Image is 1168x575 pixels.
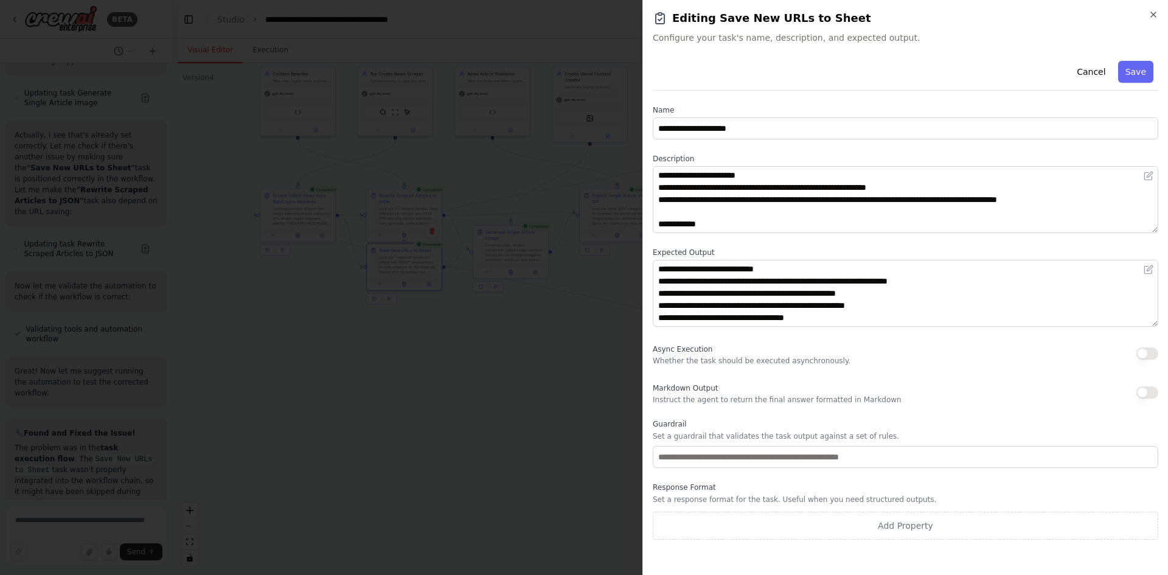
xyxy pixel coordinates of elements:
[653,431,1158,441] p: Set a guardrail that validates the task output against a set of rules.
[1141,169,1156,183] button: Open in editor
[1141,262,1156,277] button: Open in editor
[1069,61,1113,83] button: Cancel
[653,345,712,354] span: Async Execution
[653,512,1158,540] button: Add Property
[653,395,902,405] p: Instruct the agent to return the final answer formatted in Markdown
[653,356,850,366] p: Whether the task should be executed asynchronously.
[653,419,1158,429] label: Guardrail
[1118,61,1153,83] button: Save
[653,384,718,392] span: Markdown Output
[653,32,1158,44] span: Configure your task's name, description, and expected output.
[653,483,1158,492] label: Response Format
[653,105,1158,115] label: Name
[653,495,1158,504] p: Set a response format for the task. Useful when you need structured outputs.
[653,154,1158,164] label: Description
[653,248,1158,257] label: Expected Output
[653,10,1158,27] h2: Editing Save New URLs to Sheet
